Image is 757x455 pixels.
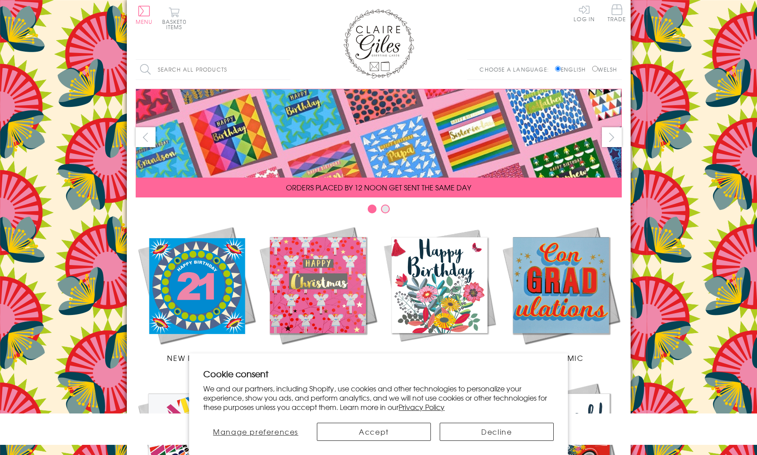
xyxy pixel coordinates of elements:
button: Basket0 items [162,7,186,30]
div: Carousel Pagination [136,204,622,218]
label: Welsh [592,65,617,73]
button: next [602,127,622,147]
button: prev [136,127,156,147]
span: Academic [538,353,584,363]
a: Privacy Policy [399,402,445,412]
button: Menu [136,6,153,24]
span: Christmas [295,353,340,363]
a: Academic [500,224,622,363]
input: Search all products [136,60,290,80]
span: 0 items [166,18,186,31]
a: Christmas [257,224,379,363]
span: New Releases [167,353,225,363]
a: Log In [574,4,595,22]
button: Decline [440,423,554,441]
img: Claire Giles Greetings Cards [343,9,414,79]
a: Birthdays [379,224,500,363]
span: ORDERS PLACED BY 12 NOON GET SENT THE SAME DAY [286,182,471,193]
p: Choose a language: [479,65,553,73]
input: English [555,66,561,72]
span: Trade [608,4,626,22]
a: New Releases [136,224,257,363]
button: Carousel Page 1 (Current Slide) [368,205,377,213]
button: Manage preferences [203,423,308,441]
p: We and our partners, including Shopify, use cookies and other technologies to personalize your ex... [203,384,554,411]
span: Menu [136,18,153,26]
h2: Cookie consent [203,368,554,380]
input: Search [281,60,290,80]
input: Welsh [592,66,598,72]
span: Birthdays [418,353,460,363]
a: Trade [608,4,626,23]
button: Carousel Page 2 [381,205,390,213]
span: Manage preferences [213,426,298,437]
button: Accept [317,423,431,441]
label: English [555,65,590,73]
